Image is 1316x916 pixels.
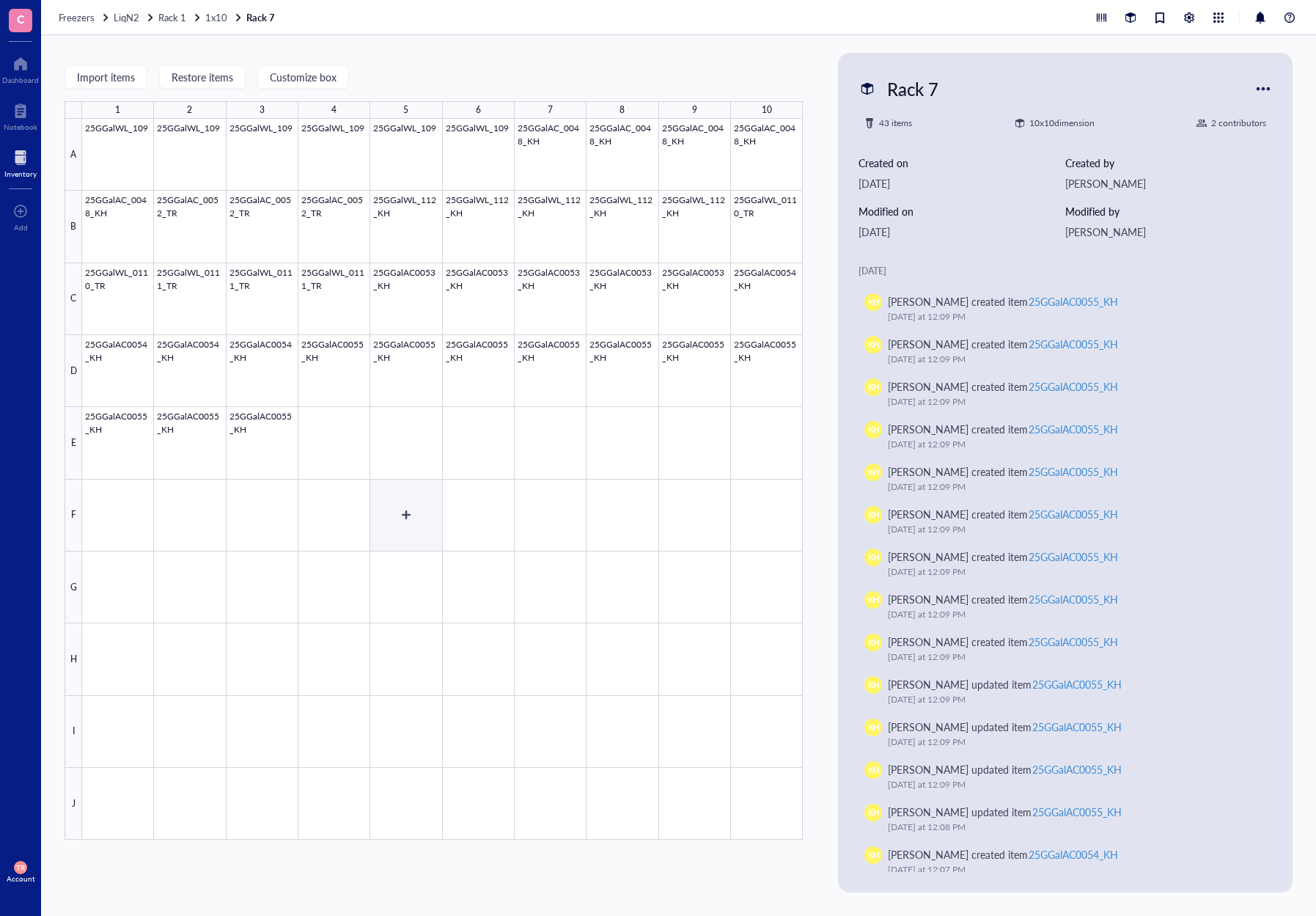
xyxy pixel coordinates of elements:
[114,10,139,24] span: LiqN2
[881,73,945,104] div: Rack 7
[859,713,1272,755] a: KH[PERSON_NAME] updated item25GGalAC0055_KH[DATE] at 12:09 PM
[888,549,1117,565] div: [PERSON_NAME] created item
[867,296,879,309] span: KH
[172,71,233,83] span: Restore items
[1029,116,1095,131] div: 10 x 10 dimension
[888,735,1254,750] div: [DATE] at 12:09 PM
[331,101,337,119] div: 4
[4,99,37,131] a: Notebook
[888,352,1254,367] div: [DATE] at 12:09 PM
[158,10,186,24] span: Rack 1
[159,65,246,89] button: Restore items
[867,509,879,521] span: KH
[1032,805,1122,819] div: 25GGalAC0055_KH
[1029,847,1118,862] div: 25GGalAC0054_KH
[867,381,879,394] span: KH
[859,155,1065,171] div: Created on
[1029,549,1118,564] div: 25GGalAC0055_KH
[888,565,1254,579] div: [DATE] at 12:09 PM
[16,863,25,872] span: TR
[888,336,1117,352] div: [PERSON_NAME] created item
[1065,175,1272,191] div: [PERSON_NAME]
[888,804,1121,820] div: [PERSON_NAME] updated item
[859,543,1272,585] a: KH[PERSON_NAME] created item25GGalAC0055_KH[DATE] at 12:09 PM
[888,676,1121,692] div: [PERSON_NAME] updated item
[859,287,1272,330] a: KH[PERSON_NAME] created item25GGalAC0055_KH[DATE] at 12:09 PM
[4,146,37,178] a: Inventory
[1029,634,1118,649] div: 25GGalAC0055_KH
[1065,224,1272,240] div: [PERSON_NAME]
[867,807,879,819] span: KH
[888,293,1117,309] div: [PERSON_NAME] created item
[859,203,1065,219] div: Modified on
[1029,507,1118,521] div: 25GGalAC0055_KH
[867,424,879,436] span: KH
[859,840,1272,883] a: KH[PERSON_NAME] created item25GGalAC0054_KH[DATE] at 12:07 PM
[270,71,337,83] span: Customize box
[14,223,28,232] div: Add
[1029,592,1118,607] div: 25GGalAC0055_KH
[888,522,1254,537] div: [DATE] at 12:09 PM
[65,623,82,695] div: H
[1032,762,1122,777] div: 25GGalAC0055_KH
[115,101,120,119] div: 1
[65,480,82,552] div: F
[548,101,553,119] div: 7
[888,650,1254,664] div: [DATE] at 12:09 PM
[403,101,408,119] div: 5
[888,309,1254,324] div: [DATE] at 12:09 PM
[867,764,879,777] span: KH
[888,692,1254,707] div: [DATE] at 12:09 PM
[1029,337,1118,351] div: 25GGalAC0055_KH
[1032,677,1122,692] div: 25GGalAC0055_KH
[888,437,1254,452] div: [DATE] at 12:09 PM
[859,373,1272,415] a: KH[PERSON_NAME] created item25GGalAC0055_KH[DATE] at 12:09 PM
[1029,422,1118,436] div: 25GGalAC0055_KH
[888,378,1117,395] div: [PERSON_NAME] created item
[17,10,25,28] span: C
[867,849,879,862] span: KH
[2,76,39,84] div: Dashboard
[888,464,1117,480] div: [PERSON_NAME] created item
[888,634,1117,650] div: [PERSON_NAME] created item
[246,11,278,24] a: Rack 7
[1029,379,1118,394] div: 25GGalAC0055_KH
[888,846,1117,862] div: [PERSON_NAME] created item
[859,628,1272,670] a: KH[PERSON_NAME] created item25GGalAC0055_KH[DATE] at 12:09 PM
[859,500,1272,543] a: KH[PERSON_NAME] created item25GGalAC0055_KH[DATE] at 12:09 PM
[1065,203,1272,219] div: Modified by
[867,722,879,734] span: KH
[867,679,879,692] span: KH
[620,101,625,119] div: 8
[859,264,1272,279] div: [DATE]
[476,101,481,119] div: 6
[59,11,111,24] a: Freezers
[158,11,243,24] a: Rack 11x10
[762,101,772,119] div: 10
[879,116,912,131] div: 43 items
[888,480,1254,494] div: [DATE] at 12:09 PM
[1032,719,1122,734] div: 25GGalAC0055_KH
[888,719,1121,735] div: [PERSON_NAME] updated item
[65,191,82,263] div: B
[65,407,82,479] div: E
[867,594,879,607] span: KH
[859,458,1272,500] a: KH[PERSON_NAME] created item25GGalAC0055_KH[DATE] at 12:09 PM
[65,263,82,335] div: C
[2,52,39,84] a: Dashboard
[859,330,1272,373] a: KH[PERSON_NAME] created item25GGalAC0055_KH[DATE] at 12:09 PM
[1029,464,1118,479] div: 25GGalAC0055_KH
[65,696,82,768] div: I
[692,101,697,119] div: 9
[187,101,192,119] div: 2
[888,820,1254,835] div: [DATE] at 12:08 PM
[888,506,1117,522] div: [PERSON_NAME] created item
[859,798,1272,840] a: KH[PERSON_NAME] updated item25GGalAC0055_KH[DATE] at 12:08 PM
[888,591,1117,607] div: [PERSON_NAME] created item
[859,670,1272,713] a: KH[PERSON_NAME] updated item25GGalAC0055_KH[DATE] at 12:09 PM
[4,169,37,178] div: Inventory
[859,585,1272,628] a: KH[PERSON_NAME] created item25GGalAC0055_KH[DATE] at 12:09 PM
[867,339,879,351] span: KH
[859,415,1272,458] a: KH[PERSON_NAME] created item25GGalAC0055_KH[DATE] at 12:09 PM
[65,119,82,191] div: A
